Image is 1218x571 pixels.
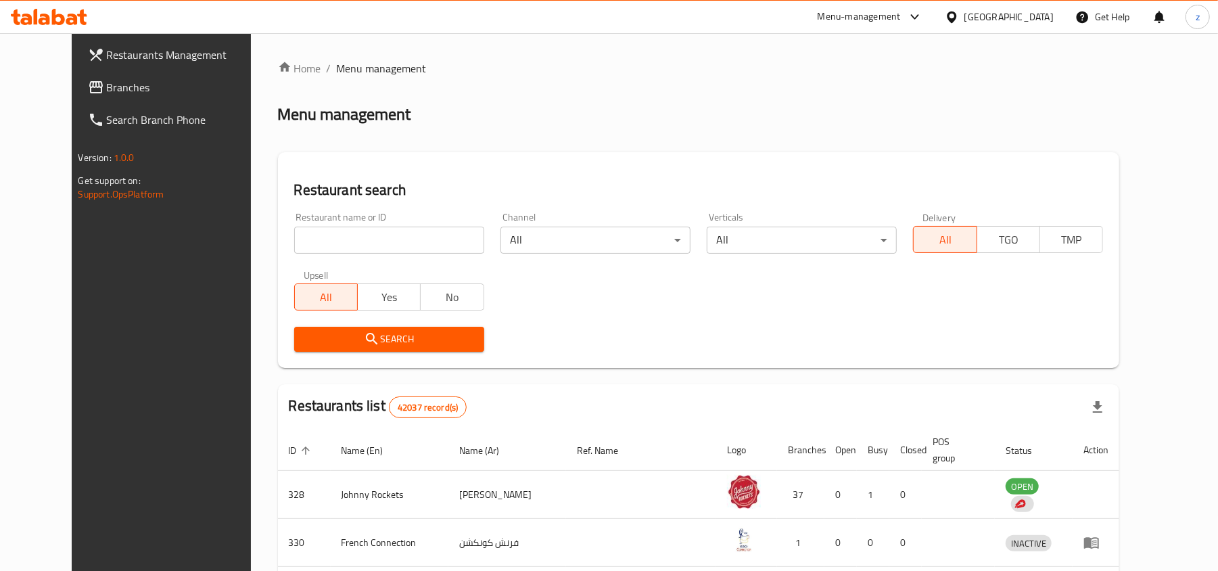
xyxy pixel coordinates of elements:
span: Branches [107,79,264,95]
button: All [913,226,977,253]
span: OPEN [1006,479,1039,495]
div: All [707,227,897,254]
button: Search [294,327,484,352]
td: 0 [857,519,889,567]
td: [PERSON_NAME] [448,471,566,519]
span: Search [305,331,473,348]
div: INACTIVE [1006,535,1052,551]
td: 328 [278,471,331,519]
a: Home [278,60,321,76]
span: Ref. Name [577,442,636,459]
div: Export file [1081,391,1114,424]
td: Johnny Rockets [331,471,449,519]
span: TMP [1046,230,1098,250]
span: Get support on: [78,172,141,189]
div: Menu [1083,534,1108,551]
span: Menu management [337,60,427,76]
button: All [294,283,358,311]
a: Search Branch Phone [77,104,275,136]
th: Busy [857,430,889,471]
label: Upsell [304,270,329,279]
th: Open [824,430,857,471]
button: Yes [357,283,421,311]
img: French Connection [727,523,761,557]
div: All [500,227,690,254]
span: All [919,230,971,250]
a: Branches [77,71,275,104]
td: 0 [824,471,857,519]
span: No [426,288,478,307]
span: POS group [933,434,979,466]
span: 1.0.0 [114,149,135,166]
div: OPEN [1006,478,1039,495]
input: Search for restaurant name or ID.. [294,227,484,254]
h2: Restaurant search [294,180,1104,200]
td: 0 [889,471,922,519]
span: 42037 record(s) [390,401,466,414]
th: Closed [889,430,922,471]
span: INACTIVE [1006,536,1052,551]
td: فرنش كونكشن [448,519,566,567]
a: Support.OpsPlatform [78,185,164,203]
td: 37 [777,471,824,519]
img: Johnny Rockets [727,475,761,509]
span: Name (Ar) [459,442,517,459]
span: Restaurants Management [107,47,264,63]
span: Search Branch Phone [107,112,264,128]
span: All [300,288,352,307]
span: Yes [363,288,415,307]
h2: Restaurants list [289,396,467,418]
div: Total records count [389,396,467,418]
td: 330 [278,519,331,567]
div: [GEOGRAPHIC_DATA] [964,9,1054,24]
td: 0 [889,519,922,567]
span: ID [289,442,314,459]
label: Delivery [922,212,956,222]
span: Status [1006,442,1050,459]
button: TMP [1039,226,1103,253]
th: Branches [777,430,824,471]
td: 1 [857,471,889,519]
td: French Connection [331,519,449,567]
img: delivery hero logo [1014,498,1026,510]
li: / [327,60,331,76]
span: z [1196,9,1200,24]
button: No [420,283,484,311]
button: TGO [977,226,1040,253]
td: 1 [777,519,824,567]
span: Version: [78,149,112,166]
div: Indicates that the vendor menu management has been moved to DH Catalog service [1011,496,1034,512]
a: Restaurants Management [77,39,275,71]
h2: Menu management [278,104,411,125]
td: 0 [824,519,857,567]
nav: breadcrumb [278,60,1120,76]
div: Menu-management [818,9,901,25]
th: Action [1073,430,1119,471]
span: TGO [983,230,1035,250]
th: Logo [716,430,777,471]
span: Name (En) [342,442,401,459]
